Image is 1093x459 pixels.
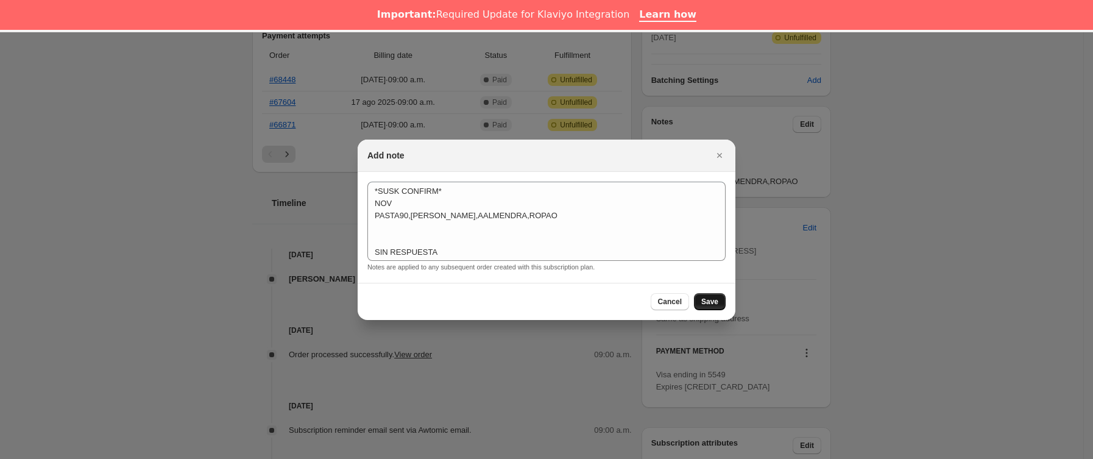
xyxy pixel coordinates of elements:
[367,182,726,261] textarea: *SUSK CONFIRM* NOV PASTA90,[PERSON_NAME],AALMENDRA,ROPAO SIN RESPUESTA
[367,263,595,271] small: Notes are applied to any subsequent order created with this subscription plan.
[651,293,689,310] button: Cancel
[377,9,629,21] div: Required Update for Klaviyo Integration
[658,297,682,307] span: Cancel
[711,147,728,164] button: Cerrar
[694,293,726,310] button: Save
[639,9,696,22] a: Learn how
[367,149,405,162] h2: Add note
[377,9,436,20] b: Important:
[701,297,718,307] span: Save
